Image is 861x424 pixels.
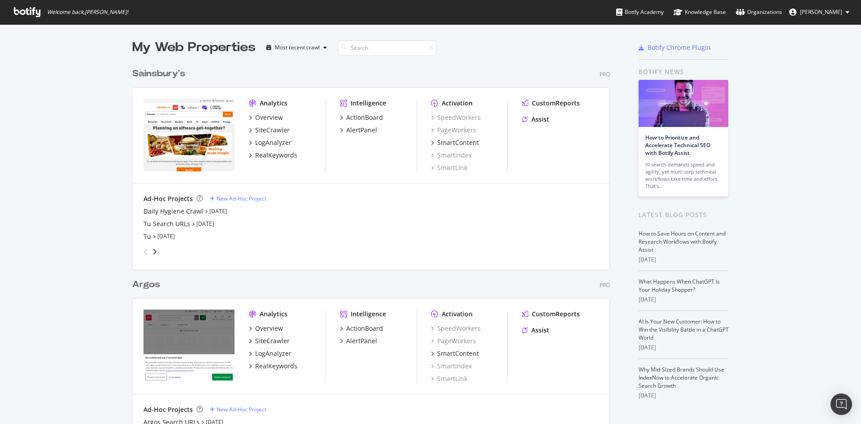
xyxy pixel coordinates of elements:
[639,392,729,400] div: [DATE]
[639,296,729,304] div: [DATE]
[340,126,377,135] a: AlertPanel
[340,337,377,345] a: AlertPanel
[532,310,580,319] div: CustomReports
[143,219,190,228] a: Tu Search URLs
[143,99,235,171] img: *.sainsburys.co.uk/
[260,99,287,108] div: Analytics
[143,232,151,241] div: Tu
[249,126,290,135] a: SiteCrawler
[431,374,467,383] a: SmartLink
[275,45,320,50] div: Most recent crawl
[648,43,711,52] div: Botify Chrome Plugin
[338,40,436,56] input: Search
[522,326,549,335] a: Assist
[260,310,287,319] div: Analytics
[645,161,722,190] div: AI search demands speed and agility, yet multi-step technical workflows take time and effort. Tha...
[431,163,467,172] a: SmartLink
[140,245,152,259] div: angle-left
[431,126,476,135] a: PageWorkers
[639,80,728,127] img: How to Prioritize and Accelerate Technical SEO with Botify Assist
[143,207,203,216] a: Daily Hygiene Crawl
[249,337,290,345] a: SiteCrawler
[639,278,720,293] a: What Happens When ChatGPT Is Your Holiday Shopper?
[736,8,782,17] div: Organizations
[442,310,473,319] div: Activation
[217,195,266,202] div: New Ad-Hoc Project
[249,349,291,358] a: LogAnalyzer
[209,207,227,215] a: [DATE]
[645,134,710,157] a: How to Prioritize and Accelerate Technical SEO with Botify Assist
[249,151,297,160] a: RealKeywords
[522,115,549,124] a: Assist
[639,344,729,352] div: [DATE]
[431,324,481,333] a: SpeedWorkers
[132,278,160,291] div: Argos
[196,220,214,227] a: [DATE]
[639,230,726,254] a: How to Save Hours on Content and Research Workflows with Botify Assist
[340,113,383,122] a: ActionBoard
[639,210,729,220] div: Latest Blog Posts
[431,337,476,345] a: PageWorkers
[346,113,383,122] div: ActionBoard
[531,326,549,335] div: Assist
[255,349,291,358] div: LogAnalyzer
[249,113,283,122] a: Overview
[831,393,852,415] div: Open Intercom Messenger
[674,8,726,17] div: Knowledge Base
[255,126,290,135] div: SiteCrawler
[210,406,266,413] a: New Ad-Hoc Project
[346,126,377,135] div: AlertPanel
[522,310,580,319] a: CustomReports
[157,232,175,240] a: [DATE]
[431,138,479,147] a: SmartContent
[340,324,383,333] a: ActionBoard
[255,151,297,160] div: RealKeywords
[442,99,473,108] div: Activation
[782,5,857,19] button: [PERSON_NAME]
[639,366,724,389] a: Why Mid-Sized Brands Should Use IndexNow to Accelerate Organic Search Growth
[346,324,383,333] div: ActionBoard
[132,67,185,80] div: Sainsbury's
[249,362,297,371] a: RealKeywords
[263,40,330,55] button: Most recent crawl
[132,39,256,57] div: My Web Properties
[210,195,266,202] a: New Ad-Hoc Project
[132,67,189,80] a: Sainsbury's
[217,406,266,413] div: New Ad-Hoc Project
[616,8,664,17] div: Botify Academy
[639,318,729,341] a: AI Is Your New Customer: How to Win the Visibility Battle in a ChatGPT World
[143,194,193,203] div: Ad-Hoc Projects
[600,70,610,78] div: Pro
[351,99,386,108] div: Intelligence
[351,310,386,319] div: Intelligence
[152,247,158,256] div: angle-right
[800,8,842,16] span: Rowan Collins
[346,337,377,345] div: AlertPanel
[639,43,711,52] a: Botify Chrome Plugin
[255,362,297,371] div: RealKeywords
[132,278,164,291] a: Argos
[431,113,481,122] a: SpeedWorkers
[249,138,291,147] a: LogAnalyzer
[143,405,193,414] div: Ad-Hoc Projects
[639,67,729,77] div: Botify news
[255,113,283,122] div: Overview
[431,151,472,160] a: SmartIndex
[249,324,283,333] a: Overview
[639,256,729,264] div: [DATE]
[531,115,549,124] div: Assist
[431,362,472,371] a: SmartIndex
[143,310,235,382] img: www.argos.co.uk
[47,9,128,16] span: Welcome back, [PERSON_NAME] !
[437,138,479,147] div: SmartContent
[255,138,291,147] div: LogAnalyzer
[600,281,610,289] div: Pro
